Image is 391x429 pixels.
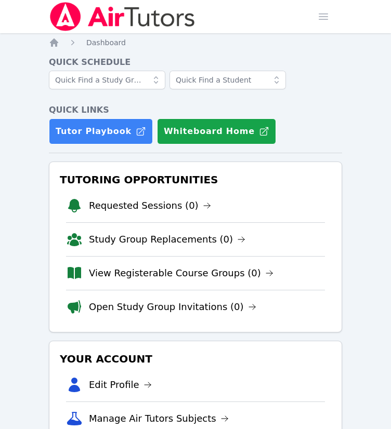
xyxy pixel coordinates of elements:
h4: Quick Schedule [49,56,342,69]
a: Manage Air Tutors Subjects [89,411,229,426]
a: View Registerable Course Groups (0) [89,266,273,280]
input: Quick Find a Study Group [49,71,165,89]
h3: Your Account [58,350,333,368]
a: Open Study Group Invitations (0) [89,300,256,314]
h4: Quick Links [49,104,342,116]
span: Dashboard [86,38,126,47]
a: Dashboard [86,37,126,48]
h3: Tutoring Opportunities [58,170,333,189]
nav: Breadcrumb [49,37,342,48]
a: Tutor Playbook [49,118,153,144]
input: Quick Find a Student [170,71,286,89]
button: Whiteboard Home [157,118,276,144]
img: Air Tutors [49,2,196,31]
a: Study Group Replacements (0) [89,232,245,247]
a: Edit Profile [89,378,152,392]
a: Requested Sessions (0) [89,198,211,213]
